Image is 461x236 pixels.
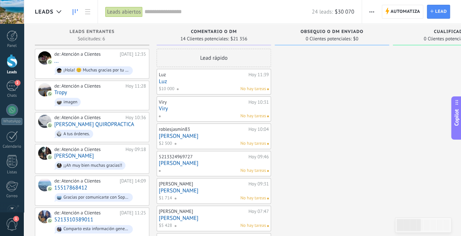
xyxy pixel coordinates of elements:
[312,8,333,15] span: 24 leads:
[160,29,267,36] div: Comentario o DM
[125,147,146,152] div: Hoy 09:18
[39,29,146,36] div: Leads Entrantes
[267,170,269,172] span: No hay nada asignado
[125,83,146,89] div: Hoy 11:28
[335,8,354,15] span: $30 070
[1,144,23,149] div: Calendario
[54,178,117,184] div: de: Atención a Clientes
[54,217,93,223] a: 5213310389011
[70,29,115,34] span: Leads Entrantes
[248,209,269,214] div: Hoy 07:47
[240,222,266,229] span: No hay tareas
[35,8,54,15] span: Leads
[240,140,266,147] span: No hay tareas
[1,93,23,98] div: Chats
[267,88,269,90] span: No hay nada asignado
[159,133,269,139] a: [PERSON_NAME]
[391,5,420,18] span: Automatiza
[240,195,266,202] span: No hay tareas
[159,99,246,105] div: Viry
[54,115,123,121] div: de: Atención a Clientes
[63,195,129,200] div: Gracias por comunicarte con Soporte de WhatsApp. Por favor, cuéntanos más sobre tu experiencia co...
[159,140,172,147] span: $2 500
[13,216,19,222] span: 1
[382,5,424,19] a: Automatiza
[157,49,271,67] div: Lead rápido
[180,37,229,41] span: 14 Clientes potenciales:
[159,215,269,221] a: [PERSON_NAME]
[435,5,447,18] span: Lead
[38,115,51,128] div: SANDY QUIROPRACTICA
[47,218,52,223] img: com.amocrm.amocrmwa.svg
[159,195,172,202] span: $1 714
[278,29,385,36] div: Obsequio o DM enviado
[300,29,363,34] span: Obsequio o DM enviado
[47,123,52,128] img: com.amocrm.amocrmwa.svg
[267,225,269,227] span: No hay nada asignado
[159,222,172,229] span: $5 428
[248,181,269,187] div: Hoy 09:31
[159,78,269,85] a: Luz
[47,59,52,64] img: com.amocrm.amocrmwa.svg
[427,5,450,19] a: Lead
[159,154,246,160] div: 5213324969727
[125,115,146,121] div: Hoy 10:36
[47,91,52,96] img: com.amocrm.amocrmwa.svg
[1,194,23,199] div: Correo
[105,7,143,17] div: Leads abiertos
[120,178,146,184] div: [DATE] 14:09
[159,126,246,132] div: roblesjasmin83
[248,72,269,78] div: Hoy 11:39
[54,210,117,216] div: de: Atención a Clientes
[248,154,269,160] div: Hoy 09:46
[159,106,269,112] a: Viry
[159,181,246,187] div: [PERSON_NAME]
[54,185,87,191] a: 15517868412
[63,226,129,232] div: Comparto esta información general de entrada, por favor déjame saber cómo más te puedo ayudar, si...
[267,198,269,199] span: No hay nada asignado
[63,68,129,73] div: ¡Hola! 😊 Muchas gracias por tu interés en nuestras casas en la playa 🏖️. Para ofrecerte una cotiz...
[1,44,23,48] div: Panel
[248,126,269,132] div: Hoy 10:04
[38,178,51,191] div: 15517868412
[54,58,59,64] a: ...
[159,160,269,166] a: [PERSON_NAME]
[267,143,269,145] span: No hay nada asignado
[81,5,94,19] a: Lista
[38,210,51,223] div: 5213310389011
[54,51,117,57] div: de: Atención a Clientes
[63,163,122,168] div: ¡¡Ah muy bien muchas gracias!!
[248,99,269,105] div: Hoy 10:31
[54,89,67,96] a: Tropy
[78,37,105,41] span: Solicitudes: 6
[47,155,52,160] img: com.amocrm.amocrmwa.svg
[47,186,52,191] img: com.amocrm.amocrmwa.svg
[54,83,123,89] div: de: Atención a Clientes
[159,72,246,78] div: Luz
[63,132,90,137] div: A tus órdenes.
[120,51,146,57] div: [DATE] 12:35
[159,188,269,194] a: [PERSON_NAME]
[1,70,23,75] div: Leads
[230,37,247,41] span: $21 356
[1,118,22,125] div: WhatsApp
[54,121,134,128] a: [PERSON_NAME] QUIROPRACTICA
[38,83,51,96] div: Tropy
[453,109,460,126] span: Copilot
[240,113,266,119] span: No hay tareas
[366,5,377,19] button: Más
[305,37,351,41] span: 0 Clientes potenciales:
[159,209,246,214] div: [PERSON_NAME]
[15,80,21,86] span: 2
[267,115,269,117] span: No hay nada asignado
[54,153,94,159] a: [PERSON_NAME]
[120,210,146,216] div: [DATE] 11:25
[69,5,81,19] a: Leads
[353,37,358,41] span: $0
[240,167,266,174] span: No hay tareas
[54,147,123,152] div: de: Atención a Clientes
[159,86,174,92] span: $10 000
[38,147,51,160] div: Ana Paulina Garcia Agusti
[240,86,266,92] span: No hay tareas
[191,29,237,34] span: Comentario o DM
